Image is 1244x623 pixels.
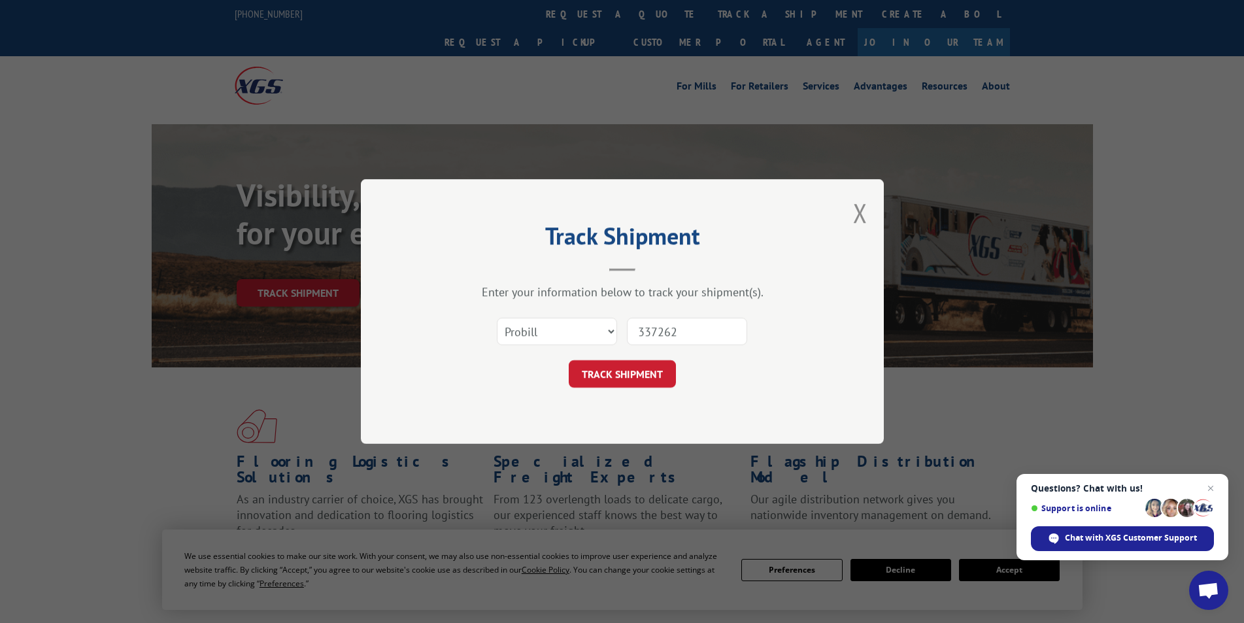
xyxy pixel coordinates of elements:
[1203,480,1219,496] span: Close chat
[569,360,676,388] button: TRACK SHIPMENT
[1031,526,1214,551] div: Chat with XGS Customer Support
[1065,532,1197,544] span: Chat with XGS Customer Support
[1189,571,1228,610] div: Open chat
[1031,503,1141,513] span: Support is online
[426,284,818,299] div: Enter your information below to track your shipment(s).
[1031,483,1214,494] span: Questions? Chat with us!
[853,195,867,230] button: Close modal
[627,318,747,345] input: Number(s)
[426,227,818,252] h2: Track Shipment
